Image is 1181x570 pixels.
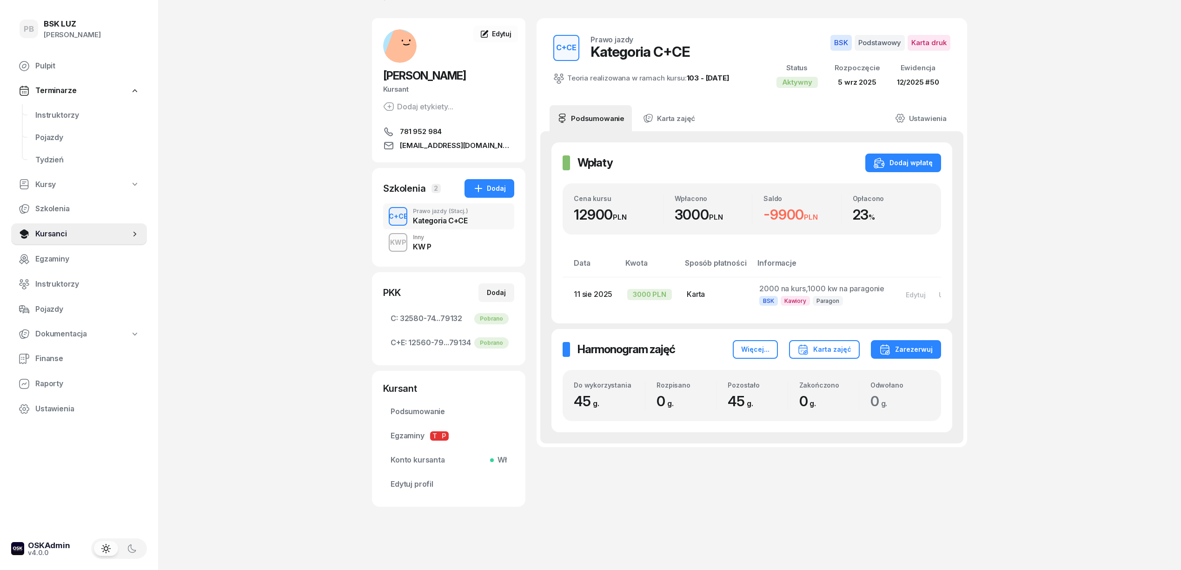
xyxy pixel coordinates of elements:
[383,229,514,255] button: KWPInnyKW P
[11,397,147,420] a: Ustawienia
[552,40,580,56] div: C+CE
[474,337,509,349] div: Pobrano
[24,25,34,33] span: PB
[11,323,147,345] a: Dokumentacja
[413,208,468,214] div: Prawo jazdy
[741,344,770,355] div: Więcej...
[11,298,147,321] a: Pojazdy
[464,179,514,198] button: Dodaj
[830,35,852,51] span: BSK
[383,126,514,137] a: 781 952 984
[44,20,101,27] div: BSK LUZ
[28,549,70,556] div: v4.0.0
[35,353,139,365] span: Finanse
[574,381,645,389] div: Do wykorzystania
[897,62,939,74] div: Ewidencja
[35,85,76,97] span: Terminarze
[383,425,514,447] a: EgzaminyTP
[899,287,932,302] button: Edytuj
[550,105,632,131] a: Podsumowanie
[838,78,876,87] span: 5 wrz 2025
[776,77,818,88] div: Aktywny
[11,372,147,395] a: Raporty
[391,406,507,418] span: Podsumowanie
[28,126,147,148] a: Pojazdy
[932,287,962,302] button: Usuń
[657,393,678,409] span: 0
[752,257,892,277] th: Informacje
[383,203,514,229] button: C+CEPrawo jazdy(Stacj.)Kategoria C+CE
[386,236,410,248] div: KWP
[897,76,939,88] div: 12/2025 #50
[383,308,514,330] a: C:32580-74...79132Pobrano
[389,233,407,252] button: KWP
[813,296,843,306] span: Paragon
[385,210,411,222] div: C+CE
[400,140,514,151] span: [EMAIL_ADDRESS][DOMAIN_NAME]
[35,228,130,240] span: Kursanci
[853,206,930,223] div: 23
[906,291,926,299] div: Edytuj
[383,382,514,395] div: Kursant
[35,178,56,190] span: Kursy
[553,72,730,84] div: Teoria realizowana w ramach kursu:
[28,148,147,171] a: Tydzień
[35,328,87,340] span: Dokumentacja
[383,449,514,471] a: Konto kursantaWł
[11,55,147,77] a: Pulpit
[881,399,888,408] small: g.
[391,478,507,490] span: Edytuj profil
[431,184,441,193] span: 2
[11,223,147,245] a: Kursanci
[869,213,875,221] small: %
[574,206,663,223] div: 12900
[391,337,507,349] span: 12560-79...79134
[35,303,139,315] span: Pojazdy
[487,287,506,298] div: Dodaj
[574,194,663,202] div: Cena kursu
[28,104,147,126] a: Instruktorzy
[776,62,818,74] div: Status
[474,313,509,324] div: Pobrano
[35,132,139,144] span: Pojazdy
[413,217,468,224] div: Kategoria C+CE
[28,541,70,549] div: OSKAdmin
[391,313,507,325] span: 32580-74...79132
[809,399,816,408] small: g.
[494,454,507,466] span: Wł
[383,401,514,423] a: Podsumowanie
[439,431,449,441] span: P
[853,194,930,202] div: Opłacono
[492,30,511,38] span: Edytuj
[865,154,941,172] button: Dodaj wpłatę
[636,105,703,131] a: Karta zajęć
[874,157,933,168] div: Dodaj wpłatę
[799,393,821,409] span: 0
[400,126,442,137] span: 781 952 984
[577,342,675,357] h2: Harmonogram zajęć
[908,35,950,51] span: Karta druk
[590,43,690,60] div: Kategoria C+CE
[574,289,612,299] span: 11 sie 2025
[888,105,954,131] a: Ustawienia
[449,208,468,214] span: (Stacj.)
[870,393,892,409] span: 0
[35,278,139,290] span: Instruktorzy
[11,347,147,369] a: Finanse
[44,28,101,40] div: [PERSON_NAME]
[473,183,506,194] div: Dodaj
[11,248,147,270] a: Egzaminy
[430,431,439,441] span: T
[383,473,514,496] a: Edytuj profil
[799,381,859,389] div: Zakończono
[747,399,753,408] small: g.
[563,257,620,277] th: Data
[383,101,453,112] button: Dodaj etykiety...
[383,332,514,354] a: C+E:12560-79...79134Pobrano
[728,393,757,409] span: 45
[620,257,679,277] th: Kwota
[709,213,723,221] small: PLN
[627,289,672,300] div: 3000 PLN
[383,69,466,82] span: [PERSON_NAME]
[830,35,950,51] button: BSKPodstawowyKarta druk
